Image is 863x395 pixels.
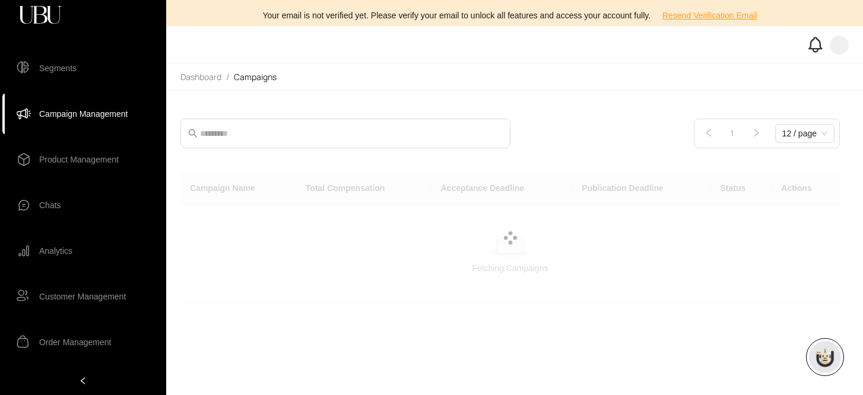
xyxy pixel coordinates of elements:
[39,285,126,308] span: Customer Management
[747,124,766,143] button: right
[188,129,198,138] span: search
[699,124,718,143] li: Previous Page
[180,71,221,82] span: Dashboard
[751,128,761,138] span: right
[724,125,741,142] a: 1
[653,6,767,25] button: Resend Verification Email
[747,124,766,143] li: Next Page
[39,102,128,126] span: Campaign Management
[662,9,757,22] span: Resend Verification Email
[173,6,856,25] div: Your email is not verified yet. Please verify your email to unlock all features and access your a...
[39,330,111,354] span: Order Management
[699,124,718,143] button: left
[723,124,742,143] li: 1
[775,124,835,143] div: Page Size
[39,239,72,263] span: Analytics
[813,345,837,369] img: chatboticon-C4A3G2IU.png
[39,148,119,171] span: Product Management
[79,377,87,385] span: left
[39,56,77,80] span: Segments
[234,71,277,82] span: Campaigns
[226,71,229,83] li: /
[704,128,713,138] span: left
[782,125,827,142] span: 12 / page
[39,193,61,217] span: Chats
